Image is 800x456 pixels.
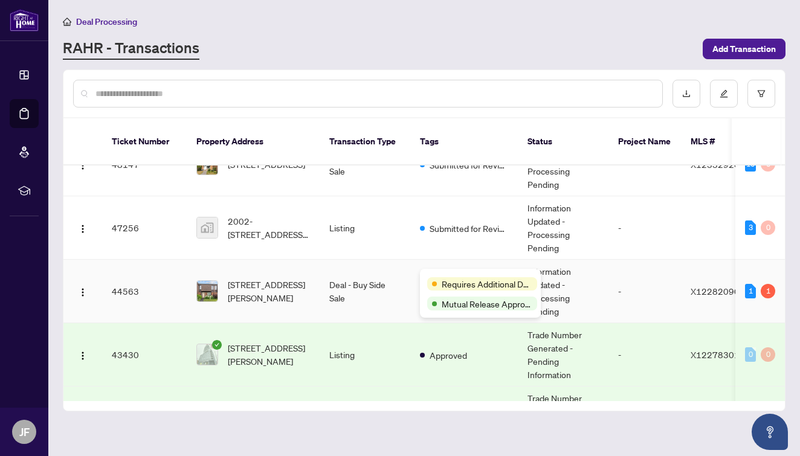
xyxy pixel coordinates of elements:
[712,39,776,59] span: Add Transaction
[518,387,608,450] td: Trade Number Generated - Pending Information
[410,118,518,165] th: Tags
[320,323,410,387] td: Listing
[745,220,756,235] div: 3
[76,16,137,27] span: Deal Processing
[320,260,410,323] td: Deal - Buy Side Sale
[197,217,218,238] img: thumbnail-img
[78,224,88,234] img: Logo
[608,260,681,323] td: -
[710,80,738,108] button: edit
[228,214,310,241] span: 2002-[STREET_ADDRESS][PERSON_NAME]
[228,278,310,304] span: [STREET_ADDRESS][PERSON_NAME]
[691,349,740,360] span: X12278301
[747,80,775,108] button: filter
[102,260,187,323] td: 44563
[102,323,187,387] td: 43430
[682,89,691,98] span: download
[442,297,532,310] span: Mutual Release Approved
[63,18,71,26] span: home
[228,341,310,368] span: [STREET_ADDRESS][PERSON_NAME]
[78,351,88,361] img: Logo
[197,281,218,301] img: thumbnail-img
[430,158,508,172] span: Submitted for Review
[320,118,410,165] th: Transaction Type
[691,286,740,297] span: X12282090
[102,196,187,260] td: 47256
[78,287,88,297] img: Logo
[608,387,681,450] td: -
[745,347,756,362] div: 0
[73,218,92,237] button: Logo
[518,260,608,323] td: Information Updated - Processing Pending
[757,89,766,98] span: filter
[681,118,753,165] th: MLS #
[518,118,608,165] th: Status
[63,38,199,60] a: RAHR - Transactions
[19,423,30,440] span: JF
[430,222,508,235] span: Submitted for Review
[73,345,92,364] button: Logo
[73,281,92,301] button: Logo
[187,118,320,165] th: Property Address
[608,118,681,165] th: Project Name
[102,118,187,165] th: Ticket Number
[430,348,467,362] span: Approved
[442,277,532,291] span: Requires Additional Docs
[78,161,88,170] img: Logo
[320,387,410,450] td: Listing
[673,80,700,108] button: download
[10,9,39,31] img: logo
[745,284,756,298] div: 1
[518,196,608,260] td: Information Updated - Processing Pending
[102,387,187,450] td: 39962
[197,344,218,365] img: thumbnail-img
[761,347,775,362] div: 0
[761,220,775,235] div: 0
[703,39,785,59] button: Add Transaction
[518,323,608,387] td: Trade Number Generated - Pending Information
[212,340,222,350] span: check-circle
[320,196,410,260] td: Listing
[608,323,681,387] td: -
[608,196,681,260] td: -
[720,89,728,98] span: edit
[761,284,775,298] div: 1
[752,414,788,450] button: Open asap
